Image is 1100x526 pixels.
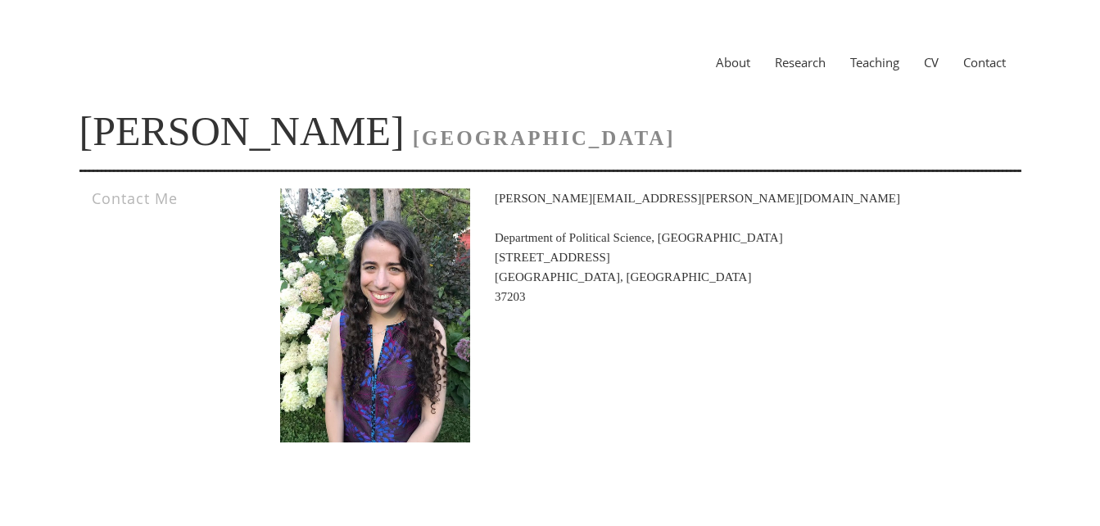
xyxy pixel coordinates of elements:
a: CV [912,54,951,70]
p: [PERSON_NAME][EMAIL_ADDRESS][PERSON_NAME][DOMAIN_NAME] Department of Political Science, [GEOGRAPH... [280,188,987,306]
a: Research [763,54,838,70]
a: [PERSON_NAME] [79,108,405,154]
h3: Contact Me [92,188,233,208]
a: Contact [951,54,1018,70]
span: [GEOGRAPHIC_DATA] [413,127,676,149]
img: Headshot [280,188,496,442]
a: About [704,54,763,70]
a: Teaching [838,54,912,70]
